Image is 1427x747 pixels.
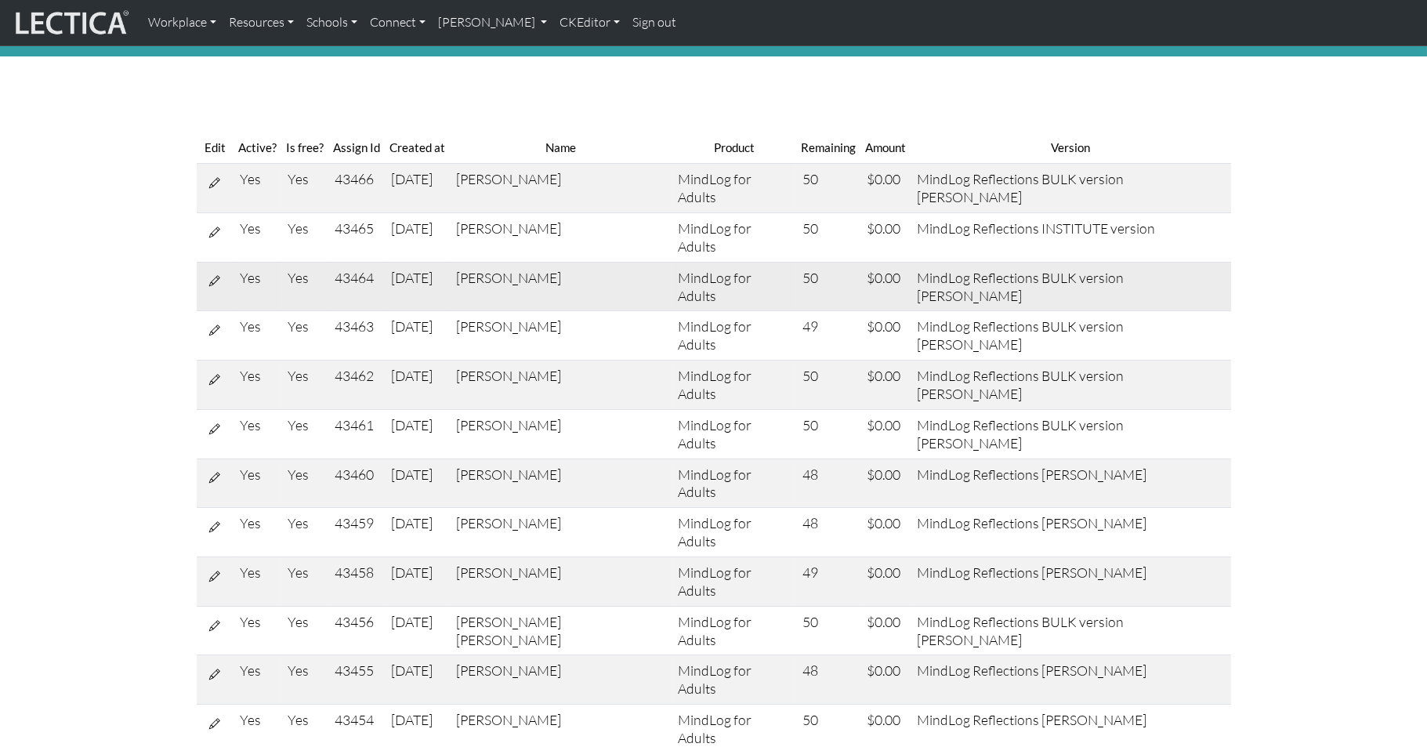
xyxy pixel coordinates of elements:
[802,514,818,531] span: 48
[802,662,818,679] span: 48
[917,711,1224,729] div: MindLog Reflections [PERSON_NAME]
[288,711,323,729] div: Yes
[672,459,796,508] td: MindLog for Adults
[288,219,323,238] div: Yes
[386,557,451,607] td: [DATE]
[12,8,129,38] img: lecticalive
[672,132,796,164] th: Product
[386,459,451,508] td: [DATE]
[451,361,672,410] td: [PERSON_NAME]
[451,132,672,164] th: Name
[241,711,276,729] div: Yes
[911,132,1230,164] th: Version
[329,262,386,311] td: 43464
[802,466,818,483] span: 48
[288,367,323,385] div: Yes
[917,514,1224,532] div: MindLog Reflections [PERSON_NAME]
[672,508,796,557] td: MindLog for Adults
[451,311,672,361] td: [PERSON_NAME]
[234,132,282,164] th: Active?
[802,613,818,630] span: 50
[867,466,900,483] span: $0.00
[867,662,900,679] span: $0.00
[386,213,451,263] td: [DATE]
[329,164,386,213] td: 43466
[451,213,672,263] td: [PERSON_NAME]
[329,606,386,655] td: 43456
[867,219,900,237] span: $0.00
[802,711,818,728] span: 50
[451,164,672,213] td: [PERSON_NAME]
[917,367,1224,403] div: MindLog Reflections BULK version [PERSON_NAME]
[672,606,796,655] td: MindLog for Adults
[451,409,672,459] td: [PERSON_NAME]
[288,613,323,631] div: Yes
[917,416,1224,452] div: MindLog Reflections BULK version [PERSON_NAME]
[451,262,672,311] td: [PERSON_NAME]
[288,662,323,680] div: Yes
[672,311,796,361] td: MindLog for Adults
[451,606,672,655] td: [PERSON_NAME] [PERSON_NAME]
[241,514,276,532] div: Yes
[329,508,386,557] td: 43459
[867,564,900,581] span: $0.00
[672,164,796,213] td: MindLog for Adults
[802,367,818,384] span: 50
[241,662,276,680] div: Yes
[867,416,900,433] span: $0.00
[329,311,386,361] td: 43463
[432,6,553,39] a: [PERSON_NAME]
[796,132,860,164] th: Remaining
[867,170,900,187] span: $0.00
[329,409,386,459] td: 43461
[241,466,276,484] div: Yes
[802,317,818,335] span: 49
[917,317,1224,354] div: MindLog Reflections BULK version [PERSON_NAME]
[329,557,386,607] td: 43458
[386,508,451,557] td: [DATE]
[802,269,818,286] span: 50
[386,132,451,164] th: Created at
[386,361,451,410] td: [DATE]
[802,416,818,433] span: 50
[142,6,223,39] a: Workplace
[672,213,796,263] td: MindLog for Adults
[386,409,451,459] td: [DATE]
[917,466,1224,484] div: MindLog Reflections [PERSON_NAME]
[241,564,276,582] div: Yes
[300,6,364,39] a: Schools
[241,416,276,434] div: Yes
[241,613,276,631] div: Yes
[867,514,900,531] span: $0.00
[917,662,1224,680] div: MindLog Reflections [PERSON_NAME]
[288,317,323,335] div: Yes
[288,514,323,532] div: Yes
[917,170,1224,206] div: MindLog Reflections BULK version [PERSON_NAME]
[386,606,451,655] td: [DATE]
[451,508,672,557] td: [PERSON_NAME]
[241,317,276,335] div: Yes
[329,132,386,164] th: Assign Id
[917,613,1224,649] div: MindLog Reflections BULK version [PERSON_NAME]
[867,711,900,728] span: $0.00
[860,132,911,164] th: Amount
[288,564,323,582] div: Yes
[329,655,386,705] td: 43455
[386,311,451,361] td: [DATE]
[802,219,818,237] span: 50
[197,132,234,164] th: Edit
[288,269,323,287] div: Yes
[451,459,672,508] td: [PERSON_NAME]
[288,466,323,484] div: Yes
[288,416,323,434] div: Yes
[553,6,626,39] a: CKEditor
[386,164,451,213] td: [DATE]
[867,613,900,630] span: $0.00
[626,6,683,39] a: Sign out
[672,655,796,705] td: MindLog for Adults
[802,170,818,187] span: 50
[241,170,276,188] div: Yes
[241,219,276,238] div: Yes
[329,361,386,410] td: 43462
[672,557,796,607] td: MindLog for Adults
